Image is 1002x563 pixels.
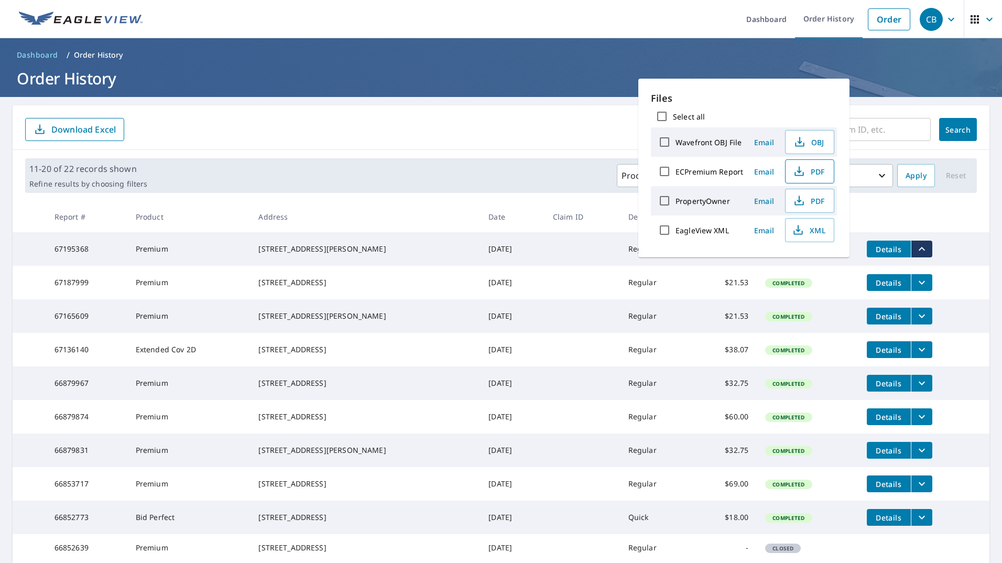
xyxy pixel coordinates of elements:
td: [DATE] [480,333,544,366]
span: Search [947,125,968,135]
td: 66879967 [46,366,127,400]
td: Premium [127,434,250,467]
button: filesDropdownBtn-66852773 [911,509,932,526]
td: Regular [620,400,693,434]
span: Email [751,196,777,206]
td: [DATE] [480,266,544,299]
td: 67195368 [46,232,127,266]
td: 67187999 [46,266,127,299]
td: $21.53 [693,299,757,333]
td: 66852773 [46,501,127,534]
td: 67136140 [46,333,127,366]
span: Details [873,278,905,288]
th: Address [250,201,480,232]
td: [DATE] [480,400,544,434]
button: PDF [785,189,834,213]
td: 67165609 [46,299,127,333]
div: [STREET_ADDRESS] [258,277,472,288]
button: detailsBtn-66852773 [867,509,911,526]
label: Select all [673,112,705,122]
span: Email [751,167,777,177]
button: Email [747,134,781,150]
button: detailsBtn-66879967 [867,375,911,392]
span: PDF [792,194,825,207]
td: 66852639 [46,534,127,561]
td: Premium [127,534,250,561]
button: filesDropdownBtn-67187999 [911,274,932,291]
td: $32.75 [693,366,757,400]
td: Regular [620,266,693,299]
label: EagleView XML [676,225,729,235]
td: Regular [620,333,693,366]
td: Extended Cov 2D [127,333,250,366]
button: Email [747,164,781,180]
span: Email [751,225,777,235]
span: Dashboard [17,50,58,60]
td: 66879874 [46,400,127,434]
button: filesDropdownBtn-66879831 [911,442,932,459]
div: [STREET_ADDRESS][PERSON_NAME] [258,311,472,321]
span: Details [873,479,905,489]
button: detailsBtn-67195368 [867,241,911,257]
td: $38.07 [693,333,757,366]
span: PDF [792,165,825,178]
span: Details [873,378,905,388]
td: Regular [620,232,693,266]
td: [DATE] [480,232,544,266]
span: Completed [766,380,811,387]
td: [DATE] [480,534,544,561]
div: [STREET_ADDRESS][PERSON_NAME] [258,244,472,254]
label: ECPremium Report [676,167,743,177]
button: Search [939,118,977,141]
span: Completed [766,514,811,522]
span: Email [751,137,777,147]
td: Premium [127,232,250,266]
nav: breadcrumb [13,47,989,63]
div: [STREET_ADDRESS] [258,512,472,523]
p: Refine results by choosing filters [29,179,147,189]
button: filesDropdownBtn-66879874 [911,408,932,425]
button: detailsBtn-66879874 [867,408,911,425]
button: filesDropdownBtn-67195368 [911,241,932,257]
th: Delivery [620,201,693,232]
span: XML [792,224,825,236]
a: Order [868,8,910,30]
td: [DATE] [480,467,544,501]
button: Products [617,164,678,187]
td: Premium [127,299,250,333]
button: detailsBtn-67136140 [867,341,911,358]
td: Regular [620,467,693,501]
td: Premium [127,266,250,299]
button: XML [785,218,834,242]
p: Order History [74,50,123,60]
td: Regular [620,299,693,333]
span: Completed [766,279,811,287]
td: $32.75 [693,434,757,467]
span: Details [873,345,905,355]
th: Product [127,201,250,232]
p: Products [622,169,658,182]
td: $60.00 [693,400,757,434]
td: Regular [620,366,693,400]
button: detailsBtn-66879831 [867,442,911,459]
span: Details [873,311,905,321]
button: detailsBtn-66853717 [867,475,911,492]
td: $18.00 [693,501,757,534]
span: Details [873,244,905,254]
td: [DATE] [480,434,544,467]
td: Premium [127,366,250,400]
td: Regular [620,434,693,467]
p: 11-20 of 22 records shown [29,163,147,175]
button: Email [747,193,781,209]
button: filesDropdownBtn-66879967 [911,375,932,392]
td: [DATE] [480,501,544,534]
div: [STREET_ADDRESS] [258,479,472,489]
span: Completed [766,481,811,488]
td: Premium [127,400,250,434]
td: $21.53 [693,266,757,299]
td: Bid Perfect [127,501,250,534]
div: [STREET_ADDRESS] [258,543,472,553]
p: Files [651,91,837,105]
label: PropertyOwner [676,196,730,206]
td: Premium [127,467,250,501]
